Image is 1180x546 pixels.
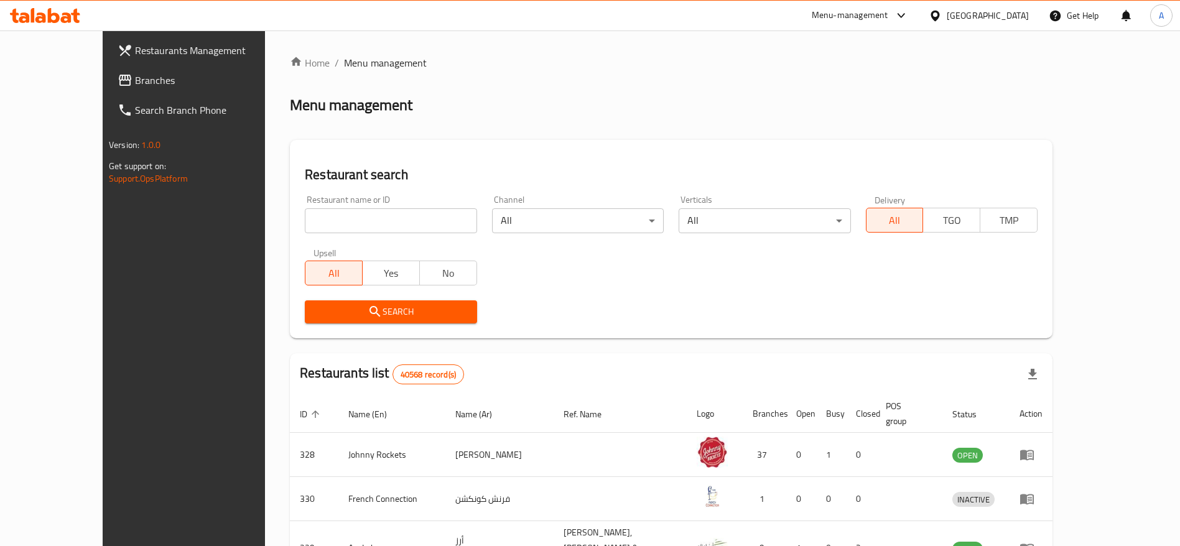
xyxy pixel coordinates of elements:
span: Ref. Name [564,407,618,422]
div: Total records count [393,364,464,384]
button: TMP [980,208,1038,233]
td: 330 [290,477,338,521]
button: All [866,208,924,233]
li: / [335,55,339,70]
h2: Restaurant search [305,165,1038,184]
span: 1.0.0 [141,137,160,153]
span: 40568 record(s) [393,369,463,381]
span: All [871,211,919,229]
th: Branches [743,395,786,433]
span: Yes [368,264,415,282]
td: 1 [816,433,846,477]
span: A [1159,9,1164,22]
td: 328 [290,433,338,477]
td: 0 [846,477,876,521]
div: Export file [1018,359,1048,389]
span: OPEN [952,448,983,463]
th: Action [1010,395,1052,433]
span: INACTIVE [952,493,995,507]
span: Search Branch Phone [135,103,290,118]
div: OPEN [952,448,983,463]
span: Version: [109,137,139,153]
div: All [492,208,664,233]
div: All [679,208,850,233]
span: Get support on: [109,158,166,174]
a: Branches [108,65,300,95]
input: Search for restaurant name or ID.. [305,208,476,233]
div: Menu [1020,447,1043,462]
a: Home [290,55,330,70]
h2: Restaurants list [300,364,464,384]
span: Restaurants Management [135,43,290,58]
td: 0 [816,477,846,521]
span: Status [952,407,993,422]
img: French Connection [697,481,728,512]
img: Johnny Rockets [697,437,728,468]
button: Yes [362,261,420,285]
label: Delivery [875,195,906,204]
span: ID [300,407,323,422]
button: All [305,261,363,285]
span: TMP [985,211,1033,229]
td: [PERSON_NAME] [445,433,554,477]
td: 0 [786,433,816,477]
th: Open [786,395,816,433]
button: TGO [922,208,980,233]
td: 1 [743,477,786,521]
span: No [425,264,472,282]
th: Closed [846,395,876,433]
button: No [419,261,477,285]
span: POS group [886,399,927,428]
div: [GEOGRAPHIC_DATA] [947,9,1029,22]
span: Search [315,304,467,320]
div: Menu [1020,491,1043,506]
span: All [310,264,358,282]
th: Busy [816,395,846,433]
td: فرنش كونكشن [445,477,554,521]
label: Upsell [314,248,337,257]
th: Logo [687,395,743,433]
td: Johnny Rockets [338,433,445,477]
div: INACTIVE [952,492,995,507]
td: 0 [786,477,816,521]
td: 37 [743,433,786,477]
div: Menu-management [812,8,888,23]
td: 0 [846,433,876,477]
span: TGO [928,211,975,229]
span: Branches [135,73,290,88]
a: Search Branch Phone [108,95,300,125]
button: Search [305,300,476,323]
a: Restaurants Management [108,35,300,65]
td: French Connection [338,477,445,521]
nav: breadcrumb [290,55,1052,70]
span: Name (Ar) [455,407,508,422]
span: Menu management [344,55,427,70]
a: Support.OpsPlatform [109,170,188,187]
h2: Menu management [290,95,412,115]
span: Name (En) [348,407,403,422]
